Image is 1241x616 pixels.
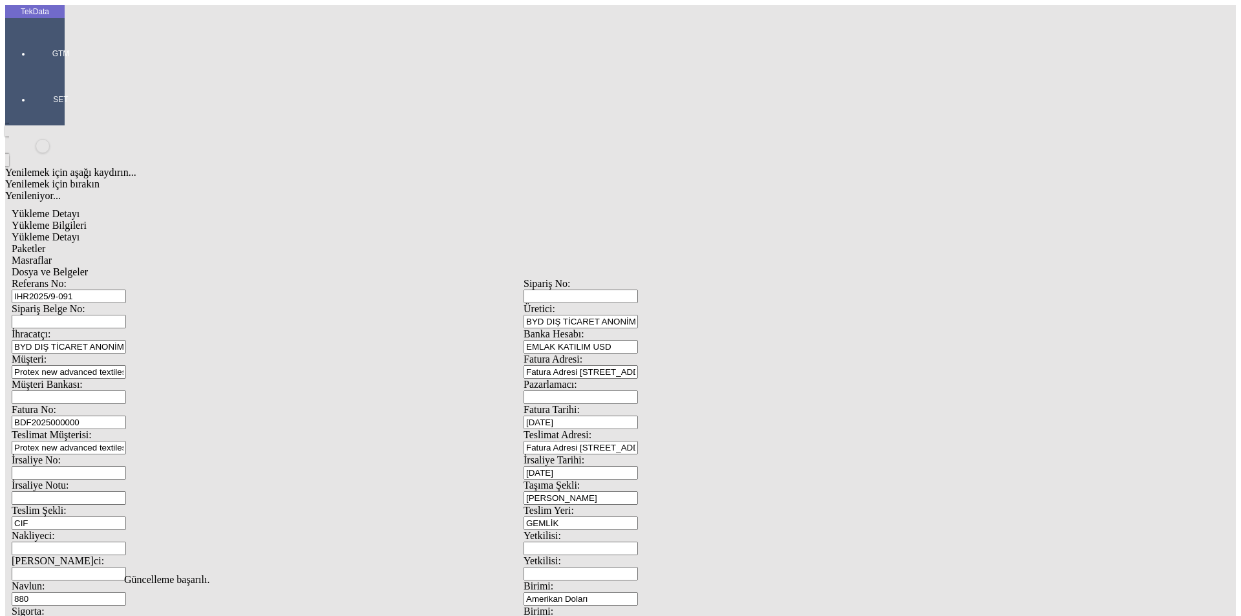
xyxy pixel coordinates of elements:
span: Birimi: [524,580,553,591]
div: Yenilemek için bırakın [5,178,1042,190]
span: Yükleme Detayı [12,231,80,242]
span: Fatura Adresi: [524,354,582,365]
span: Müşteri: [12,354,47,365]
span: Müşteri Bankası: [12,379,83,390]
div: Güncelleme başarılı. [124,574,1117,586]
span: Banka Hesabı: [524,328,584,339]
div: Yenilemek için aşağı kaydırın... [5,167,1042,178]
span: Yetkilisi: [524,530,561,541]
div: TekData [5,6,65,17]
span: Navlun: [12,580,45,591]
span: Teslim Yeri: [524,505,574,516]
span: İrsaliye No: [12,454,61,465]
span: Teslimat Müşterisi: [12,429,92,440]
span: Referans No: [12,278,67,289]
span: Nakliyeci: [12,530,55,541]
div: Yenileniyor... [5,190,1042,202]
span: İrsaliye Notu: [12,480,69,491]
span: Sipariş Belge No: [12,303,85,314]
span: GTM [41,48,80,59]
span: İrsaliye Tarihi: [524,454,584,465]
span: Taşıma Şekli: [524,480,580,491]
span: İhracatçı: [12,328,50,339]
span: Üretici: [524,303,555,314]
span: Masraflar [12,255,52,266]
span: Fatura No: [12,404,56,415]
span: Yükleme Bilgileri [12,220,87,231]
span: Dosya ve Belgeler [12,266,88,277]
span: Sipariş No: [524,278,570,289]
span: SET [41,94,80,105]
span: [PERSON_NAME]ci: [12,555,104,566]
span: Paketler [12,243,45,254]
span: Pazarlamacı: [524,379,577,390]
span: Fatura Tarihi: [524,404,580,415]
span: Teslimat Adresi: [524,429,591,440]
span: Teslim Şekli: [12,505,67,516]
span: Yetkilisi: [524,555,561,566]
span: Yükleme Detayı [12,208,80,219]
